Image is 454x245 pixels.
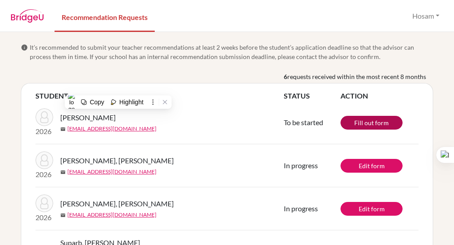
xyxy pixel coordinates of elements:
img: BridgeU logo [11,9,44,23]
th: STATUS [284,91,340,101]
b: 6 [284,72,287,81]
p: 2026 [35,212,53,223]
span: [PERSON_NAME], [PERSON_NAME] [60,198,174,209]
a: Edit form [340,159,403,173]
span: mail [60,170,66,175]
p: 2026 [35,169,53,180]
a: [EMAIL_ADDRESS][DOMAIN_NAME] [67,168,157,176]
span: In progress [284,161,318,170]
span: To be started [284,118,323,126]
span: mail [60,213,66,218]
span: requests received within the most recent 8 months [287,72,426,81]
img: Al Darmaki, Mohamed Saif [35,151,53,169]
img: Al Darmaki, Mohamed Saif [35,194,53,212]
a: Recommendation Requests [55,1,155,32]
a: [EMAIL_ADDRESS][DOMAIN_NAME] [67,211,157,219]
a: Fill out form [340,116,403,130]
span: info [21,44,28,51]
a: Edit form [340,202,403,216]
button: Hosam [408,8,443,24]
p: 2026 [35,126,53,137]
th: ACTION [340,91,419,101]
span: [PERSON_NAME] [60,112,116,123]
th: STUDENT [35,91,284,101]
span: mail [60,126,66,132]
span: In progress [284,204,318,213]
a: [EMAIL_ADDRESS][DOMAIN_NAME] [67,125,157,133]
span: It’s recommended to submit your teacher recommendations at least 2 weeks before the student’s app... [30,43,433,61]
span: [PERSON_NAME], [PERSON_NAME] [60,155,174,166]
img: Nikitin, Maksim [35,108,53,126]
